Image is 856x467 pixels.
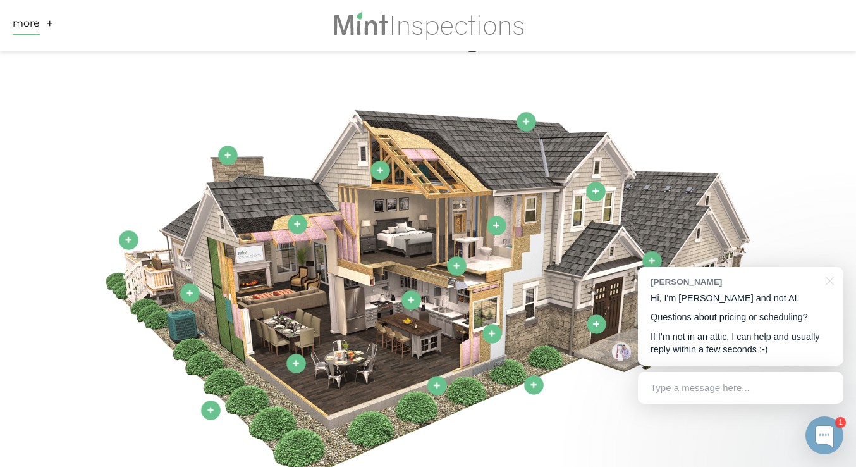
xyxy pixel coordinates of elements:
div: 1 [835,417,846,428]
p: Hi, I'm [PERSON_NAME] and not AI. [651,292,831,305]
p: Questions about pricing or scheduling? [651,311,831,324]
p: If I'm not in an attic, I can help and usually reply within a few seconds :-) [651,330,831,356]
img: Mint Inspections [332,10,525,40]
a: + [46,16,54,35]
img: Josh Molleur [612,342,631,361]
div: Type a message here... [638,372,843,404]
a: More [13,16,40,35]
div: [PERSON_NAME] [651,276,818,288]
